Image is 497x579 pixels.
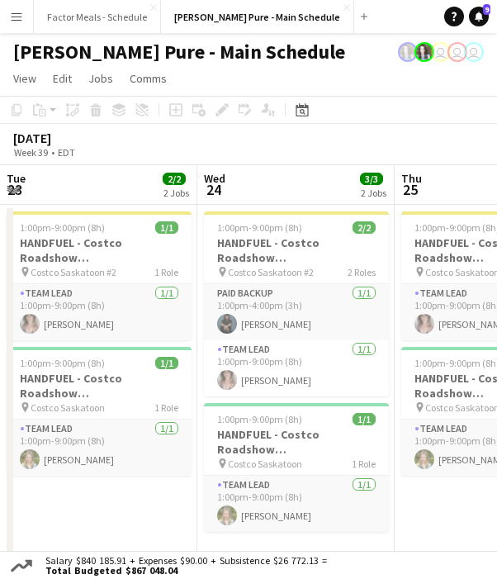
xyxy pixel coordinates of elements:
[13,130,113,146] div: [DATE]
[7,284,192,340] app-card-role: Team Lead1/11:00pm-9:00pm (8h)[PERSON_NAME]
[217,221,302,234] span: 1:00pm-9:00pm (8h)
[431,42,451,62] app-user-avatar: Tifany Scifo
[20,357,105,369] span: 1:00pm-9:00pm (8h)
[447,42,467,62] app-user-avatar: Tifany Scifo
[7,347,192,476] app-job-card: 1:00pm-9:00pm (8h)1/1HANDFUEL - Costco Roadshow [GEOGRAPHIC_DATA], [GEOGRAPHIC_DATA] Costco Saska...
[7,68,43,89] a: View
[399,180,422,199] span: 25
[398,42,418,62] app-user-avatar: Ashleigh Rains
[130,71,167,86] span: Comms
[161,1,354,33] button: [PERSON_NAME] Pure - Main Schedule
[10,146,51,159] span: Week 39
[204,235,389,265] h3: HANDFUEL - Costco Roadshow [GEOGRAPHIC_DATA], [GEOGRAPHIC_DATA]
[201,180,225,199] span: 24
[204,211,389,396] app-job-card: 1:00pm-9:00pm (8h)2/2HANDFUEL - Costco Roadshow [GEOGRAPHIC_DATA], [GEOGRAPHIC_DATA] Costco Saska...
[45,566,327,576] span: Total Budgeted $867 048.04
[4,180,26,199] span: 23
[34,1,161,33] button: Factor Meals - Schedule
[58,146,75,159] div: EDT
[13,40,345,64] h1: [PERSON_NAME] Pure - Main Schedule
[204,427,389,457] h3: HANDFUEL - Costco Roadshow [GEOGRAPHIC_DATA], [GEOGRAPHIC_DATA]
[7,211,192,340] app-job-card: 1:00pm-9:00pm (8h)1/1HANDFUEL - Costco Roadshow [GEOGRAPHIC_DATA], [GEOGRAPHIC_DATA] Costco Saska...
[123,68,173,89] a: Comms
[204,340,389,396] app-card-role: Team Lead1/11:00pm-9:00pm (8h)[PERSON_NAME]
[204,403,389,532] app-job-card: 1:00pm-9:00pm (8h)1/1HANDFUEL - Costco Roadshow [GEOGRAPHIC_DATA], [GEOGRAPHIC_DATA] Costco Saska...
[483,4,490,15] span: 9
[155,221,178,234] span: 1/1
[464,42,484,62] app-user-avatar: Tifany Scifo
[163,173,186,185] span: 2/2
[204,171,225,186] span: Wed
[204,284,389,340] app-card-role: Paid Backup1/11:00pm-4:00pm (3h)[PERSON_NAME]
[154,266,178,278] span: 1 Role
[154,401,178,414] span: 1 Role
[20,221,105,234] span: 1:00pm-9:00pm (8h)
[82,68,120,89] a: Jobs
[228,458,302,470] span: Costco Saskatoon
[353,221,376,234] span: 2/2
[469,7,489,26] a: 9
[7,235,192,265] h3: HANDFUEL - Costco Roadshow [GEOGRAPHIC_DATA], [GEOGRAPHIC_DATA]
[53,71,72,86] span: Edit
[31,266,116,278] span: Costco Saskatoon #2
[228,266,314,278] span: Costco Saskatoon #2
[204,476,389,532] app-card-role: Team Lead1/11:00pm-9:00pm (8h)[PERSON_NAME]
[353,413,376,425] span: 1/1
[217,413,302,425] span: 1:00pm-9:00pm (8h)
[163,187,189,199] div: 2 Jobs
[352,458,376,470] span: 1 Role
[414,42,434,62] app-user-avatar: Ashleigh Rains
[31,401,105,414] span: Costco Saskatoon
[7,371,192,401] h3: HANDFUEL - Costco Roadshow [GEOGRAPHIC_DATA], [GEOGRAPHIC_DATA]
[88,71,113,86] span: Jobs
[348,266,376,278] span: 2 Roles
[35,556,330,576] div: Salary $840 185.91 + Expenses $90.00 + Subsistence $26 772.13 =
[13,71,36,86] span: View
[7,420,192,476] app-card-role: Team Lead1/11:00pm-9:00pm (8h)[PERSON_NAME]
[46,68,78,89] a: Edit
[401,171,422,186] span: Thu
[155,357,178,369] span: 1/1
[360,173,383,185] span: 3/3
[7,171,26,186] span: Tue
[361,187,386,199] div: 2 Jobs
